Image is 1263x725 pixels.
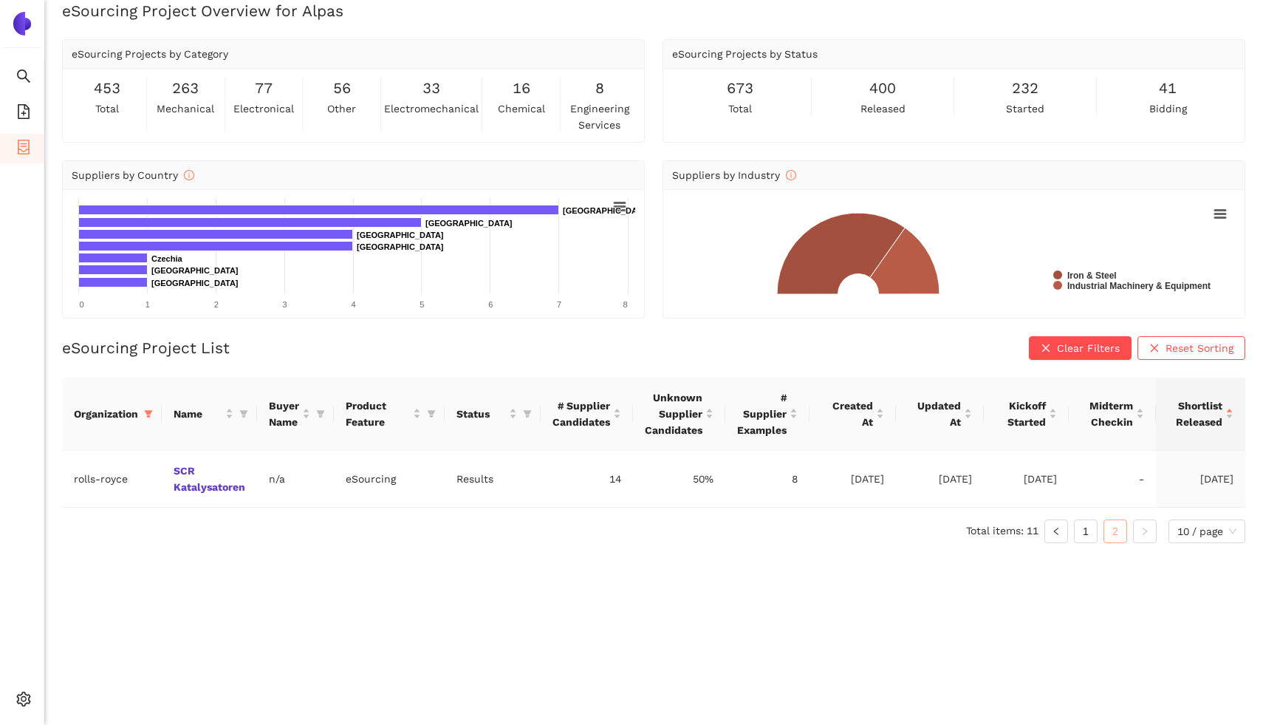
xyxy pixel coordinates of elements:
[984,451,1069,508] td: [DATE]
[1168,520,1245,543] div: Page Size
[984,378,1069,451] th: this column's title is Kickoff Started,this column is sortable
[633,378,725,451] th: this column's title is Unknown Supplier Candidates,this column is sortable
[1166,340,1233,356] span: Reset Sorting
[72,48,228,60] span: eSourcing Projects by Category
[172,77,199,100] span: 263
[239,409,248,418] span: filter
[1069,378,1157,451] th: this column's title is Midterm Checkin,this column is sortable
[255,77,273,100] span: 77
[498,101,545,117] span: chemical
[384,101,479,117] span: electromechanical
[869,77,896,100] span: 400
[896,378,984,451] th: this column's title is Updated At,this column is sortable
[1069,451,1157,508] td: -
[725,451,810,508] td: 8
[151,254,182,263] text: Czechia
[563,206,650,215] text: [GEOGRAPHIC_DATA]
[786,170,796,180] span: info-circle
[346,398,410,430] span: Product Feature
[1067,281,1211,291] text: Industrial Machinery & Equipment
[595,77,604,100] span: 8
[257,378,334,451] th: this column's title is Buyer Name,this column is sortable
[728,101,752,117] span: total
[62,337,230,358] h2: eSourcing Project List
[16,99,31,129] span: file-add
[16,64,31,93] span: search
[908,398,961,430] span: Updated At
[1168,398,1222,430] span: Shortlist Released
[94,77,120,100] span: 453
[420,300,424,309] text: 5
[456,406,506,422] span: Status
[151,266,239,275] text: [GEOGRAPHIC_DATA]
[174,406,222,422] span: Name
[357,242,444,251] text: [GEOGRAPHIC_DATA]
[1081,398,1134,430] span: Midterm Checkin
[162,378,257,451] th: this column's title is Name,this column is sortable
[623,300,627,309] text: 8
[1137,336,1245,360] button: closeReset Sorting
[996,398,1046,430] span: Kickoff Started
[1006,101,1044,117] span: started
[327,101,356,117] span: other
[1057,340,1120,356] span: Clear Filters
[821,398,873,430] span: Created At
[737,389,787,438] span: # Supplier Examples
[313,395,328,433] span: filter
[151,279,239,287] text: [GEOGRAPHIC_DATA]
[725,378,810,451] th: this column's title is # Supplier Examples,this column is sortable
[1052,527,1061,536] span: left
[896,451,984,508] td: [DATE]
[552,398,610,430] span: # Supplier Candidates
[141,403,156,425] span: filter
[334,451,445,508] td: eSourcing
[1159,77,1177,100] span: 41
[541,378,633,451] th: this column's title is # Supplier Candidates,this column is sortable
[1177,520,1236,542] span: 10 / page
[541,451,633,508] td: 14
[269,398,299,430] span: Buyer Name
[316,409,325,418] span: filter
[966,520,1038,543] li: Total items: 11
[1029,336,1132,360] button: closeClear Filters
[672,48,818,60] span: eSourcing Projects by Status
[95,101,119,117] span: total
[283,300,287,309] text: 3
[424,395,439,433] span: filter
[16,135,31,164] span: container
[672,169,796,181] span: Suppliers by Industry
[236,403,251,425] span: filter
[425,219,513,228] text: [GEOGRAPHIC_DATA]
[1012,77,1038,100] span: 232
[184,170,194,180] span: info-circle
[523,409,532,418] span: filter
[1103,520,1127,543] li: 2
[445,378,541,451] th: this column's title is Status,this column is sortable
[10,12,34,35] img: Logo
[810,378,896,451] th: this column's title is Created At,this column is sortable
[62,451,162,508] td: rolls-royce
[1149,101,1187,117] span: bidding
[1075,520,1097,542] a: 1
[633,451,725,508] td: 50%
[144,409,153,418] span: filter
[427,409,436,418] span: filter
[214,300,219,309] text: 2
[1067,270,1117,281] text: Iron & Steel
[860,101,906,117] span: released
[16,687,31,716] span: setting
[1133,520,1157,543] button: right
[513,77,530,100] span: 16
[351,300,355,309] text: 4
[233,101,294,117] span: electronical
[146,300,150,309] text: 1
[645,389,702,438] span: Unknown Supplier Candidates
[72,169,194,181] span: Suppliers by Country
[1156,451,1245,508] td: [DATE]
[422,77,440,100] span: 33
[1133,520,1157,543] li: Next Page
[564,101,635,133] span: engineering services
[557,300,561,309] text: 7
[520,403,535,425] span: filter
[79,300,83,309] text: 0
